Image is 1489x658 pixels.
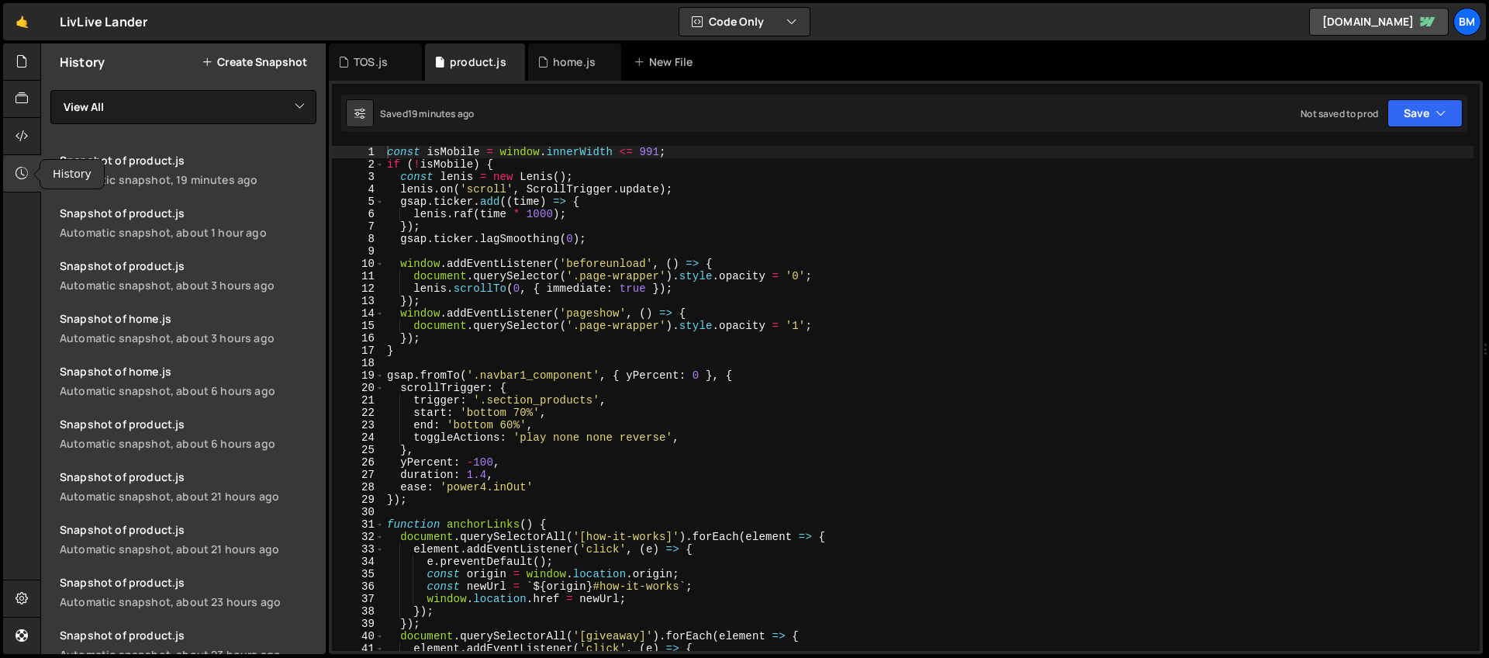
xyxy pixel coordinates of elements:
[1309,8,1449,36] a: [DOMAIN_NAME]
[634,54,699,70] div: New File
[332,332,385,345] div: 16
[60,258,316,273] div: Snapshot of product.js
[60,436,316,451] div: Automatic snapshot, about 6 hours ago
[60,153,316,168] div: Snapshot of product.js
[553,54,596,70] div: home.js
[60,278,316,293] div: Automatic snapshot, about 3 hours ago
[60,628,316,642] div: Snapshot of product.js
[354,54,388,70] div: TOS.js
[332,568,385,580] div: 35
[202,56,307,68] button: Create Snapshot
[60,54,105,71] h2: History
[332,394,385,407] div: 21
[50,355,326,407] a: Snapshot of home.js Automatic snapshot, about 6 hours ago
[332,419,385,431] div: 23
[60,172,316,187] div: Automatic snapshot, 19 minutes ago
[60,12,147,31] div: LivLive Lander
[332,593,385,605] div: 37
[60,594,316,609] div: Automatic snapshot, about 23 hours ago
[60,206,316,220] div: Snapshot of product.js
[50,513,326,566] a: Snapshot of product.js Automatic snapshot, about 21 hours ago
[332,171,385,183] div: 3
[332,270,385,282] div: 11
[332,556,385,568] div: 34
[332,183,385,196] div: 4
[332,369,385,382] div: 19
[50,566,326,618] a: Snapshot of product.js Automatic snapshot, about 23 hours ago
[332,444,385,456] div: 25
[50,144,326,196] a: Snapshot of product.js Automatic snapshot, 19 minutes ago
[679,8,810,36] button: Code Only
[332,220,385,233] div: 7
[332,605,385,618] div: 38
[332,307,385,320] div: 14
[332,642,385,655] div: 41
[332,630,385,642] div: 40
[60,489,316,504] div: Automatic snapshot, about 21 hours ago
[332,382,385,394] div: 20
[332,506,385,518] div: 30
[380,107,474,120] div: Saved
[332,320,385,332] div: 15
[332,531,385,543] div: 32
[3,3,41,40] a: 🤙
[332,456,385,469] div: 26
[332,158,385,171] div: 2
[50,302,326,355] a: Snapshot of home.js Automatic snapshot, about 3 hours ago
[50,407,326,460] a: Snapshot of product.js Automatic snapshot, about 6 hours ago
[332,233,385,245] div: 8
[332,196,385,208] div: 5
[332,431,385,444] div: 24
[1387,99,1463,127] button: Save
[1301,107,1378,120] div: Not saved to prod
[332,481,385,493] div: 28
[332,282,385,295] div: 12
[332,469,385,481] div: 27
[332,146,385,158] div: 1
[332,493,385,506] div: 29
[332,258,385,270] div: 10
[40,160,104,189] div: History
[408,107,474,120] div: 19 minutes ago
[332,295,385,307] div: 13
[60,331,316,345] div: Automatic snapshot, about 3 hours ago
[60,575,316,590] div: Snapshot of product.js
[60,469,316,484] div: Snapshot of product.js
[332,618,385,630] div: 39
[332,543,385,556] div: 33
[50,460,326,513] a: Snapshot of product.js Automatic snapshot, about 21 hours ago
[332,580,385,593] div: 36
[332,357,385,369] div: 18
[60,364,316,379] div: Snapshot of home.js
[60,417,316,431] div: Snapshot of product.js
[332,208,385,220] div: 6
[60,522,316,537] div: Snapshot of product.js
[332,518,385,531] div: 31
[332,407,385,419] div: 22
[60,311,316,326] div: Snapshot of home.js
[332,345,385,357] div: 17
[50,249,326,302] a: Snapshot of product.js Automatic snapshot, about 3 hours ago
[60,383,316,398] div: Automatic snapshot, about 6 hours ago
[332,245,385,258] div: 9
[450,54,506,70] div: product.js
[60,542,316,556] div: Automatic snapshot, about 21 hours ago
[60,225,316,240] div: Automatic snapshot, about 1 hour ago
[50,196,326,249] a: Snapshot of product.js Automatic snapshot, about 1 hour ago
[1453,8,1481,36] a: bm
